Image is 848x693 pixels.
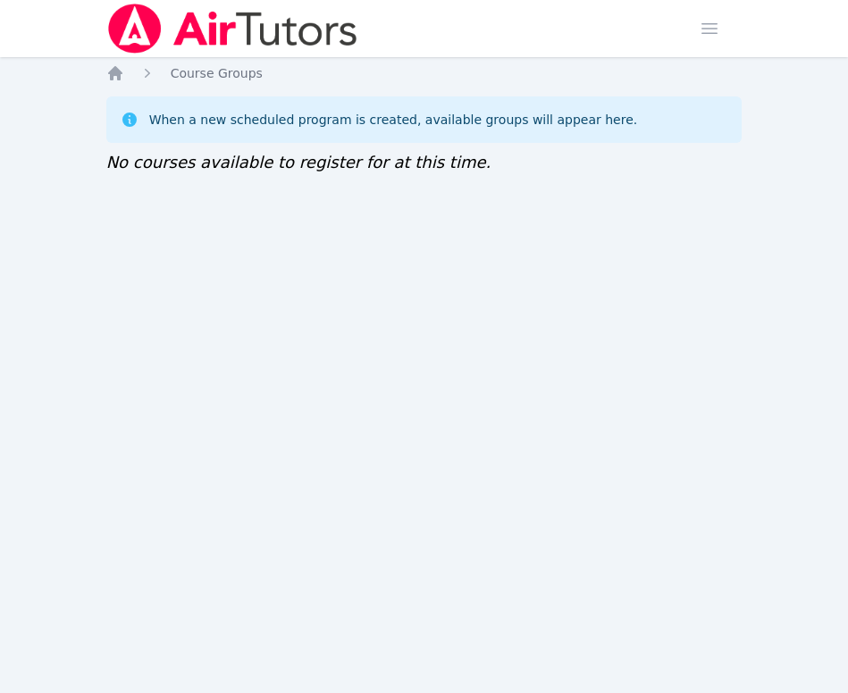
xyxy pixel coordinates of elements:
[171,66,263,80] span: Course Groups
[106,153,491,171] span: No courses available to register for at this time.
[171,64,263,82] a: Course Groups
[106,64,743,82] nav: Breadcrumb
[106,4,359,54] img: Air Tutors
[149,111,638,129] div: When a new scheduled program is created, available groups will appear here.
